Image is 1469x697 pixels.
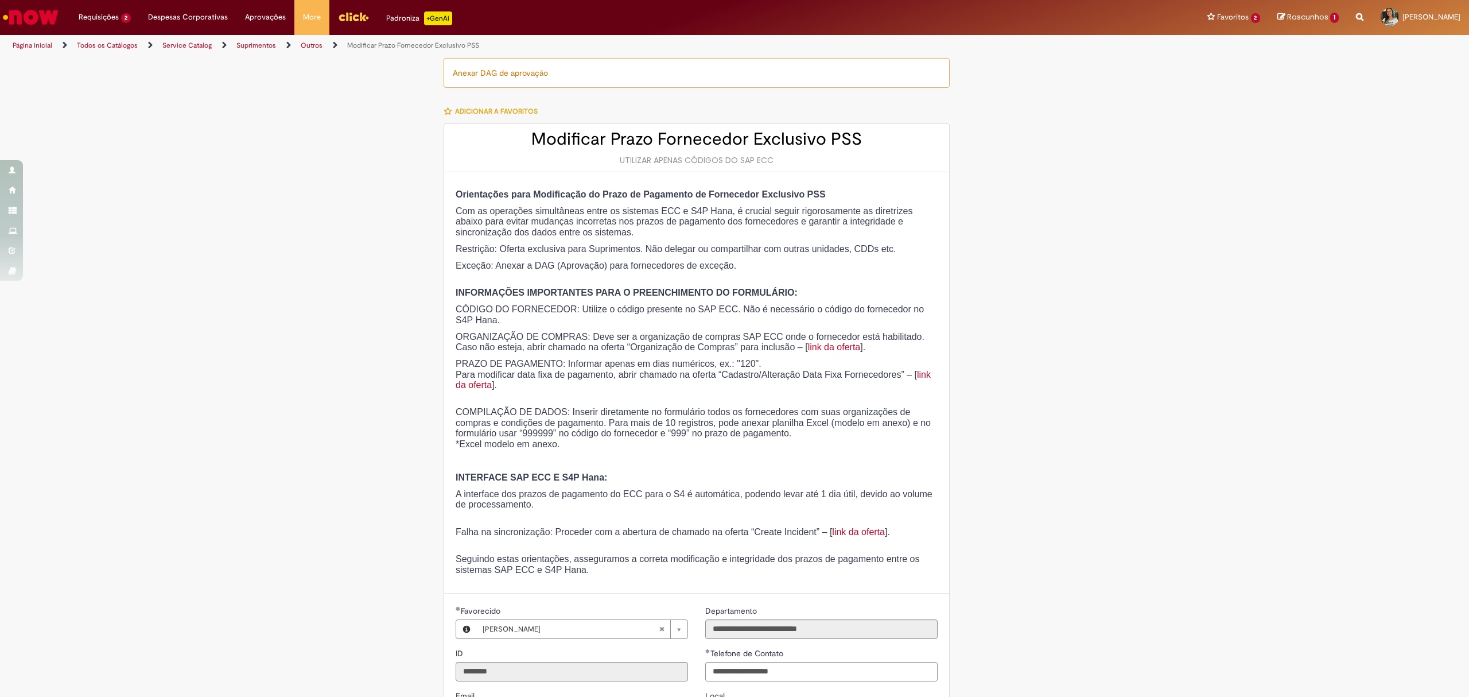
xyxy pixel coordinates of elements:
a: link da oferta [832,527,885,537]
span: Obrigatório Preenchido [705,649,710,653]
a: link da oferta [808,342,861,352]
p: Seguindo estas orientações, asseguramos a correta modificação e integridade dos prazos de pagamen... [456,554,938,575]
a: Outros [301,41,322,50]
h2: Modificar Prazo Fornecedor Exclusivo PSS [456,130,938,149]
p: A interface dos prazos de pagamento do ECC para o S4 é automática, podendo levar até 1 dia útil, ... [456,489,938,521]
span: Favoritos [1217,11,1249,23]
p: +GenAi [424,11,452,25]
p: CÓDIGO DO FORNECEDOR: Utilize o código presente no SAP ECC. Não é necessário o código do forneced... [456,304,938,326]
span: Adicionar a Favoritos [455,107,538,116]
img: ServiceNow [1,6,60,29]
span: Telefone de Contato [710,648,786,659]
p: COMPILAÇÃO DE DADOS: Inserir diretamente no formulário todos os fornecedores com suas organizaçõe... [456,407,938,450]
strong: INTERFACE SAP ECC E S4P Hana: [456,473,607,482]
a: link da oferta [456,370,931,390]
span: Requisições [79,11,119,23]
span: More [303,11,321,23]
strong: Orientações para Modificação do Prazo de Pagamento de Fornecedor Exclusivo PSS [456,189,826,199]
a: [PERSON_NAME]Limpar campo Favorecido [477,620,687,638]
p: PRAZO DE PAGAMENTO: Informar apenas em dias numéricos, ex.: "120". Para modificar data fixa de pa... [456,359,938,401]
button: Adicionar a Favoritos [444,99,544,123]
p: Exceção: Anexar a DAG (Aprovação) para fornecedores de exceção. [456,261,938,282]
p: Falha na sincronização: Proceder com a abertura de chamado na oferta “Create Incident” – [ ]. [456,527,938,548]
div: Anexar DAG de aprovação [444,58,950,88]
p: Com as operações simultâneas entre os sistemas ECC e S4P Hana, é crucial seguir rigorosamente as ... [456,206,938,238]
strong: INFORMAÇÕES IMPORTANTES PARA O PREENCHIMENTO DO FORMULÁRIO: [456,288,798,297]
span: Necessários - Favorecido [461,606,503,616]
span: Despesas Corporativas [148,11,228,23]
span: Rascunhos [1287,11,1328,22]
span: 2 [121,13,131,23]
p: ORGANIZAÇÃO DE COMPRAS: Deve ser a organização de compras SAP ECC onde o fornecedor está habilita... [456,332,938,353]
input: Departamento [705,619,938,639]
span: 1 [1330,13,1339,23]
a: Service Catalog [162,41,212,50]
a: Modificar Prazo Fornecedor Exclusivo PSS [347,41,479,50]
span: [PERSON_NAME] [1402,12,1460,22]
label: Somente leitura - ID [456,648,465,659]
input: ID [456,662,688,681]
label: Somente leitura - Departamento [705,605,759,617]
a: Página inicial [13,41,52,50]
span: [PERSON_NAME] [483,620,659,638]
button: Favorecido, Visualizar este registro Tayna Dos Santos Costa [456,620,477,638]
ul: Trilhas de página [9,35,971,56]
img: click_logo_yellow_360x200.png [338,8,369,25]
span: Obrigatório Preenchido [456,606,461,611]
input: Telefone de Contato [705,662,938,681]
span: Somente leitura - ID [456,648,465,659]
div: UTILIZAR APENAS CÓDIGOS DO SAP ECC [456,154,938,166]
p: Restrição: Oferta exclusiva para Suprimentos. Não delegar ou compartilhar com outras unidades, CD... [456,244,938,254]
abbr: Limpar campo Favorecido [653,620,670,638]
a: Suprimentos [236,41,276,50]
div: Padroniza [386,11,452,25]
a: Rascunhos [1277,12,1339,23]
span: 2 [1251,13,1261,23]
span: Aprovações [245,11,286,23]
a: Todos os Catálogos [77,41,138,50]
